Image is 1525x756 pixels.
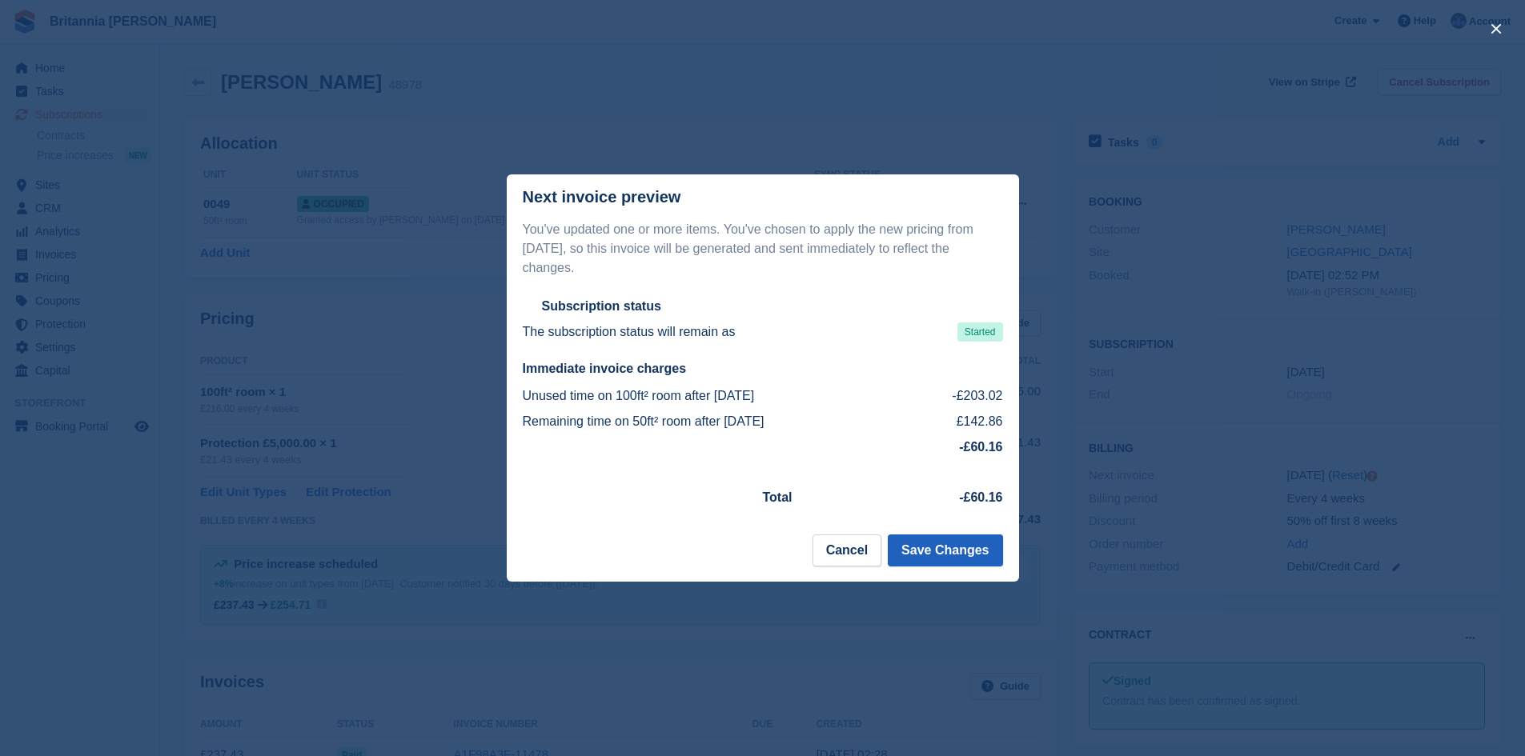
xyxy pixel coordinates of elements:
p: You've updated one or more items. You've chosen to apply the new pricing from [DATE], so this inv... [523,220,1003,278]
button: Cancel [813,534,881,566]
h2: Subscription status [542,298,661,314]
span: Started [957,322,1003,342]
button: Save Changes [888,534,1002,566]
p: The subscription status will remain as [523,322,736,342]
button: close [1483,16,1509,42]
td: Remaining time on 50ft² room after [DATE] [523,409,920,434]
td: £142.86 [920,409,1003,434]
strong: -£60.16 [959,440,1002,454]
strong: Total [763,490,793,504]
h2: Immediate invoice charges [523,361,1003,377]
td: Unused time on 100ft² room after [DATE] [523,383,920,409]
td: -£203.02 [920,383,1003,409]
strong: -£60.16 [959,490,1002,504]
p: Next invoice preview [523,188,681,206]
